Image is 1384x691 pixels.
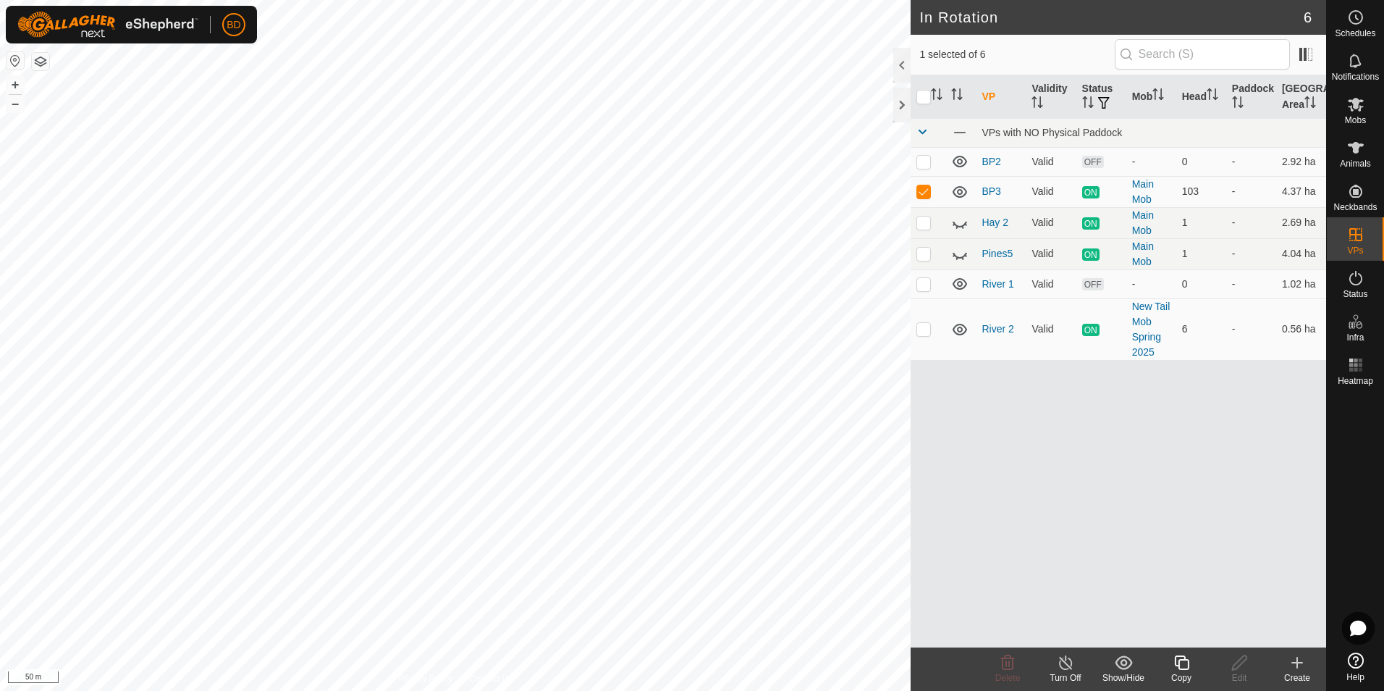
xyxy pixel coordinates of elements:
th: VP [976,75,1026,119]
span: Notifications [1332,72,1379,81]
p-sorticon: Activate to sort [1207,91,1218,102]
p-sorticon: Activate to sort [1232,99,1244,110]
td: Valid [1026,176,1076,207]
button: – [7,95,24,112]
td: 2.92 ha [1276,147,1326,176]
span: Status [1343,290,1367,298]
span: Help [1346,673,1364,682]
td: 0.56 ha [1276,298,1326,360]
td: 2.69 ha [1276,207,1326,238]
div: Main Mob [1132,177,1170,207]
p-sorticon: Activate to sort [1031,99,1043,110]
span: Delete [995,673,1021,683]
a: Contact Us [470,672,512,685]
span: Schedules [1335,29,1375,38]
td: 6 [1176,298,1226,360]
p-sorticon: Activate to sort [1152,91,1164,102]
span: Mobs [1345,116,1366,125]
img: Gallagher Logo [17,12,198,38]
span: Heatmap [1338,377,1373,385]
td: - [1226,238,1276,269]
td: - [1226,298,1276,360]
th: Paddock [1226,75,1276,119]
p-sorticon: Activate to sort [951,91,963,102]
td: - [1226,207,1276,238]
td: - [1226,176,1276,207]
td: Valid [1026,147,1076,176]
th: Mob [1126,75,1176,119]
button: Reset Map [7,52,24,70]
button: Map Layers [32,53,49,70]
a: River 1 [982,278,1013,290]
span: Neckbands [1333,203,1377,212]
td: 1 [1176,207,1226,238]
a: River 2 [982,323,1013,335]
th: Head [1176,75,1226,119]
td: Valid [1026,269,1076,298]
div: - [1132,154,1170,169]
td: 1.02 ha [1276,269,1326,298]
span: Infra [1346,333,1364,342]
span: ON [1082,248,1100,261]
td: - [1226,269,1276,298]
span: OFF [1082,278,1104,290]
div: VPs with NO Physical Paddock [982,127,1320,138]
td: 4.37 ha [1276,176,1326,207]
div: Create [1268,671,1326,684]
input: Search (S) [1115,39,1290,70]
p-sorticon: Activate to sort [931,91,942,102]
p-sorticon: Activate to sort [1304,99,1316,110]
span: ON [1082,217,1100,230]
span: ON [1082,186,1100,198]
td: 0 [1176,147,1226,176]
td: Valid [1026,298,1076,360]
div: Show/Hide [1094,671,1152,684]
th: [GEOGRAPHIC_DATA] Area [1276,75,1326,119]
div: Turn Off [1037,671,1094,684]
div: Main Mob [1132,239,1170,269]
span: BD [227,17,240,33]
th: Validity [1026,75,1076,119]
td: 0 [1176,269,1226,298]
span: OFF [1082,156,1104,168]
td: 1 [1176,238,1226,269]
th: Status [1076,75,1126,119]
a: Help [1327,647,1384,687]
p-sorticon: Activate to sort [1082,99,1094,110]
a: Privacy Policy [398,672,452,685]
div: - [1132,277,1170,292]
div: Edit [1210,671,1268,684]
td: - [1226,147,1276,176]
td: 103 [1176,176,1226,207]
div: Copy [1152,671,1210,684]
span: Animals [1340,159,1371,168]
span: 6 [1304,7,1312,28]
span: 1 selected of 6 [919,47,1114,62]
td: Valid [1026,238,1076,269]
a: BP3 [982,185,1000,197]
td: 4.04 ha [1276,238,1326,269]
span: ON [1082,324,1100,336]
a: Hay 2 [982,217,1008,228]
span: VPs [1347,246,1363,255]
div: Main Mob [1132,208,1170,238]
a: BP2 [982,156,1000,167]
a: Pines5 [982,248,1013,259]
h2: In Rotation [919,9,1303,26]
div: New Tail Mob Spring 2025 [1132,299,1170,360]
button: + [7,76,24,93]
td: Valid [1026,207,1076,238]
